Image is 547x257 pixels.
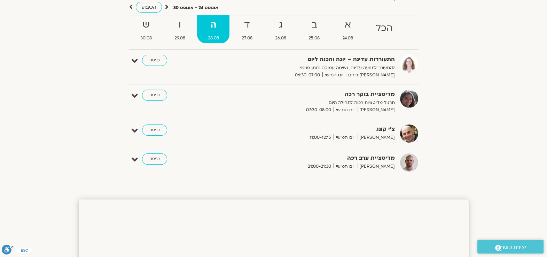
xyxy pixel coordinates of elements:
a: כניסה [142,90,167,101]
a: ו29.08 [164,15,196,43]
a: ב25.08 [298,15,330,43]
strong: ש [130,17,163,33]
strong: ב [298,17,330,33]
span: 26.08 [264,35,297,42]
span: יצירת קשר [501,243,526,252]
p: תרגול מדיטציות רכות לתחילת היום [224,99,395,106]
p: להתעורר לתנועה עדינה, נשימה עמוקה ורוגע פנימי [224,64,395,71]
a: השבוע [136,2,162,13]
a: ה28.08 [197,15,229,43]
a: ג26.08 [264,15,297,43]
strong: מדיטציית בוקר רכה [224,90,395,99]
span: 24.08 [332,35,364,42]
a: ד27.08 [231,15,263,43]
span: 06:30-07:00 [292,71,322,79]
span: [PERSON_NAME] [357,163,395,170]
span: 21:00-21:30 [305,163,334,170]
span: [PERSON_NAME] [357,134,395,141]
strong: ו [164,17,196,33]
span: [PERSON_NAME] [357,106,395,114]
span: יום חמישי [334,163,357,170]
a: ש30.08 [130,15,163,43]
p: אוגוסט 24 - אוגוסט 30 [173,4,218,12]
span: 28.08 [197,35,229,42]
span: 30.08 [130,35,163,42]
strong: ה [197,17,229,33]
span: 27.08 [231,35,263,42]
span: השבוע [141,4,156,10]
strong: ג [264,17,297,33]
span: 29.08 [164,35,196,42]
a: כניסה [142,124,167,136]
span: יום חמישי [334,134,357,141]
strong: הכל [365,21,404,36]
span: 11:00-12:15 [307,134,334,141]
strong: ד [231,17,263,33]
a: יצירת קשר [477,240,544,254]
strong: א [332,17,364,33]
a: כניסה [142,55,167,66]
span: [PERSON_NAME] רוחם [346,71,395,79]
span: יום חמישי [334,106,357,114]
a: כניסה [142,153,167,165]
strong: צ'י קונג [224,124,395,134]
span: יום חמישי [322,71,346,79]
span: 07:30-08:00 [304,106,334,114]
strong: התעוררות עדינה – יוגה והכנה ליום [224,55,395,64]
strong: מדיטציית ערב רכה [224,153,395,163]
a: א24.08 [332,15,364,43]
a: הכל [365,15,404,43]
span: 25.08 [298,35,330,42]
